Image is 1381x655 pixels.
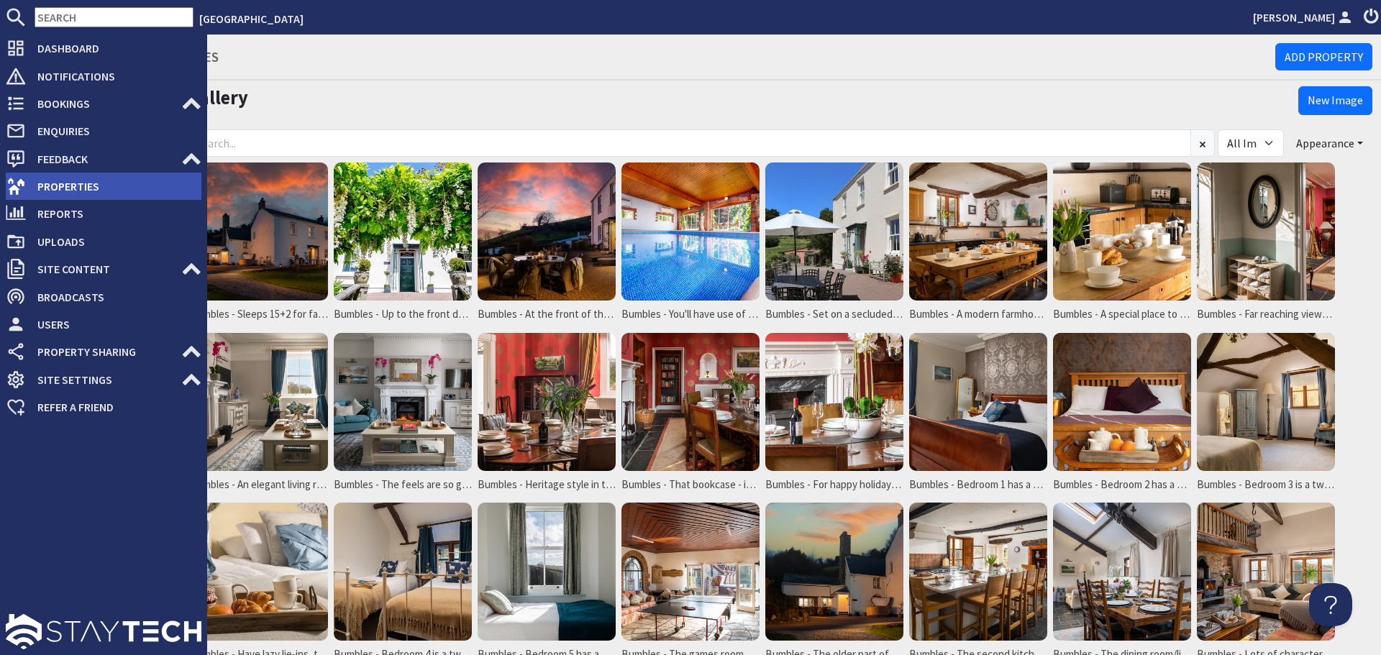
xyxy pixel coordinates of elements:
a: Refer a Friend [6,395,201,418]
a: Site Settings [6,368,201,391]
span: Dashboard [26,37,201,60]
img: Bumbles - The second kitchen, in the older part of the house [909,503,1047,641]
img: Bumbles - Have lazy lie-ins, take the days slowly - after all, you're on holiday... [190,503,328,641]
a: Bumbles - Up to the front door [331,160,475,330]
img: Bumbles - The games room has table tennis and table football, and opens onto the terrace [621,503,760,641]
span: Bumbles - A modern farmhouse style kitchen in the Georgian part of the house [909,306,1047,323]
input: SEARCH [35,7,193,27]
span: Reports [26,202,201,225]
a: Bumbles - Bedroom 2 has a king size bed and an ensuite shower room [1050,330,1194,500]
a: Bumbles - Far reaching views from the front door [1194,160,1338,330]
a: Properties [6,175,201,198]
a: Property Sharing [6,340,201,363]
span: Bumbles - At the front of the house there's a south facing terrace with outdoor seating and a hot... [478,306,616,323]
a: Bumbles - At the front of the house there's a south facing terrace with outdoor seating and a hot... [475,160,619,330]
a: Bumbles - Bedroom 1 has a king size bed and an ensuite shower room [906,330,1050,500]
a: Bumbles - For happy holidays and peaceful celebrations with the people you love most in the world [762,330,906,500]
img: Bumbles - Bedroom 5 has a single bed [478,503,616,641]
img: Bumbles - An elegant living room with all the lovely Georgian feels [190,333,328,471]
a: Enquiries [6,119,201,142]
a: Dashboard [6,37,201,60]
img: Bumbles - At the front of the house there's a south facing terrace with outdoor seating and a hot... [478,162,616,301]
a: Bumbles - A special place to stay, a place to unwind and make memories [1050,160,1194,330]
img: Bumbles - For happy holidays and peaceful celebrations with the people you love most in the world [765,333,903,471]
span: Broadcasts [26,285,201,308]
button: Appearance [1287,129,1372,157]
img: Bumbles - That bookcase - it's a secret door through to the older part of the house! [621,333,760,471]
a: Add Property [1275,43,1372,70]
a: Site Content [6,257,201,280]
span: Bumbles - Far reaching views from the front door [1197,306,1335,323]
img: Bumbles - Sleeps 15+2 for family holidays in the beautiful North Devon countryside [190,162,328,301]
span: Bumbles - An elegant living room with all the lovely Georgian feels [190,477,328,493]
span: Bumbles - The feels are so gentle, you'll feel so at home here [334,477,472,493]
img: Bumbles - Bedroom 1 has a king size bed and an ensuite shower room [909,333,1047,471]
img: Bumbles - The feels are so gentle, you'll feel so at home here [334,333,472,471]
a: Bumbles - Sleeps 15+2 for family holidays in the beautiful [GEOGRAPHIC_DATA] countryside [187,160,331,330]
span: Site Content [26,257,181,280]
img: Bumbles - The older part of the house dates back to the 16th century [765,503,903,641]
img: Bumbles - Bedroom 2 has a king size bed and an ensuite shower room [1053,333,1191,471]
img: Bumbles - Far reaching views from the front door [1197,162,1335,301]
a: Bookings [6,92,201,115]
span: Users [26,313,201,336]
span: Site Settings [26,368,181,391]
img: staytech_l_w-4e588a39d9fa60e82540d7cfac8cfe4b7147e857d3e8dbdfbd41c59d52db0ec4.svg [6,614,201,649]
span: Feedback [26,147,181,170]
a: Reports [6,202,201,225]
input: Search... [187,129,1191,157]
img: Bumbles - Lots of character and lovely views from the living room in the older part of the house [1197,503,1335,641]
a: Bumbles - The feels are so gentle, you'll feel so at home here [331,330,475,500]
a: New Image [1298,86,1372,115]
img: Bumbles - A modern farmhouse style kitchen in the Georgian part of the house [909,162,1047,301]
span: Bumbles - For happy holidays and peaceful celebrations with the people you love most in the world [765,477,903,493]
a: Bumbles - You'll have use of the indoor pool on the estate (shared with the other 4 cottages) [619,160,762,330]
span: Enquiries [26,119,201,142]
a: Bumbles - That bookcase - it's a secret door through to the older part of the house! [619,330,762,500]
a: Notifications [6,65,201,88]
a: Feedback [6,147,201,170]
span: Properties [26,175,201,198]
img: Bumbles - You'll have use of the indoor pool on the estate (shared with the other 4 cottages) [621,162,760,301]
a: Bumbles - Set on a secluded private estate, surrounded by the glorious rolling countryside of [GE... [762,160,906,330]
span: Bumbles - You'll have use of the indoor pool on the estate (shared with the other 4 cottages) [621,306,760,323]
img: Bumbles - Bedroom 3 is a twin room [1197,333,1335,471]
span: Bumbles - Sleeps 15+2 for family holidays in the beautiful [GEOGRAPHIC_DATA] countryside [190,306,328,323]
span: Notifications [26,65,201,88]
img: Bumbles - Up to the front door [334,162,472,301]
a: Broadcasts [6,285,201,308]
a: Bumbles - Heritage style in the dining room [475,330,619,500]
img: Bumbles - Bedroom 4 is a twin room [334,503,472,641]
iframe: Toggle Customer Support [1309,583,1352,626]
span: Bookings [26,92,181,115]
a: [PERSON_NAME] [1253,9,1355,26]
a: Bumbles - Bedroom 3 is a twin room [1194,330,1338,500]
a: Uploads [6,230,201,253]
span: Bumbles - Bedroom 1 has a king size bed and an ensuite shower room [909,477,1047,493]
span: Bumbles - Up to the front door [334,306,472,323]
span: Uploads [26,230,201,253]
a: Bumbles - A modern farmhouse style kitchen in the Georgian part of the house [906,160,1050,330]
span: Refer a Friend [26,395,201,418]
span: Bumbles - Bedroom 3 is a twin room [1197,477,1335,493]
span: Bumbles - That bookcase - it's a secret door through to the older part of the house! [621,477,760,493]
a: Bumbles - An elegant living room with all the lovely Georgian feels [187,330,331,500]
img: Bumbles - A special place to stay, a place to unwind and make memories [1053,162,1191,301]
img: Bumbles - The dining room/living room in the older part of the house [1053,503,1191,641]
span: Bumbles - A special place to stay, a place to unwind and make memories [1053,306,1191,323]
a: Gallery [187,86,248,109]
a: Users [6,313,201,336]
a: [GEOGRAPHIC_DATA] [199,12,304,26]
span: Bumbles - Heritage style in the dining room [478,477,616,493]
span: Property Sharing [26,340,181,363]
img: Bumbles - Set on a secluded private estate, surrounded by the glorious rolling countryside of Nor... [765,162,903,301]
span: Bumbles - Set on a secluded private estate, surrounded by the glorious rolling countryside of [GE... [765,306,903,323]
span: Bumbles - Bedroom 2 has a king size bed and an ensuite shower room [1053,477,1191,493]
img: Bumbles - Heritage style in the dining room [478,333,616,471]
